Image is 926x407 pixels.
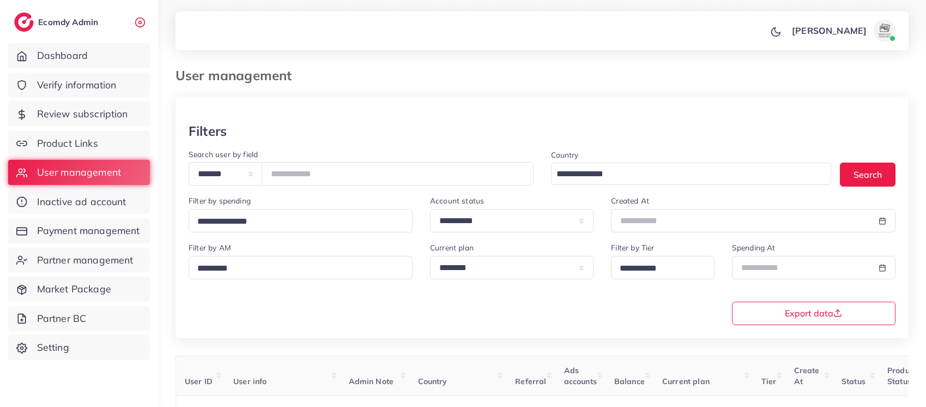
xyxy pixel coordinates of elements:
span: Partner management [37,253,134,267]
span: Partner BC [37,312,87,326]
span: Market Package [37,282,111,296]
label: Created At [611,195,649,206]
label: Search user by field [189,149,258,160]
a: Inactive ad account [8,189,150,214]
label: Filter by Tier [611,242,654,253]
label: Account status [430,195,484,206]
a: User management [8,160,150,185]
a: Product Links [8,131,150,156]
input: Search for option [553,166,818,183]
a: Partner BC [8,306,150,331]
span: User management [37,165,121,179]
span: User ID [185,376,213,386]
img: logo [14,13,34,32]
span: Export data [785,309,842,318]
label: Filter by spending [189,195,251,206]
div: Search for option [189,256,413,279]
p: [PERSON_NAME] [792,24,867,37]
a: Dashboard [8,43,150,68]
span: Dashboard [37,49,88,63]
a: Setting [8,335,150,360]
span: Current plan [662,376,710,386]
button: Search [840,163,895,186]
label: Country [551,149,579,160]
input: Search for option [616,260,700,277]
span: Product Status [887,366,916,386]
a: Market Package [8,277,150,302]
h2: Ecomdy Admin [38,17,101,27]
input: Search for option [193,260,398,277]
a: [PERSON_NAME]avatar [786,20,900,41]
h3: Filters [189,123,227,139]
button: Export data [732,302,895,325]
span: Setting [37,340,69,355]
a: Verify information [8,73,150,98]
span: Status [842,376,866,386]
a: Review subscription [8,101,150,127]
span: Ads accounts [564,366,597,386]
a: logoEcomdy Admin [14,13,101,32]
span: Product Links [37,136,98,151]
label: Filter by AM [189,242,231,253]
span: Admin Note [349,376,394,386]
span: Create At [794,366,820,386]
a: Payment management [8,218,150,243]
img: avatar [874,20,895,41]
label: Current plan [430,242,474,253]
div: Search for option [189,209,413,232]
span: Referral [515,376,546,386]
span: Verify information [37,78,117,92]
span: Country [418,376,447,386]
a: Partner management [8,248,150,273]
input: Search for option [193,213,398,230]
span: Tier [761,376,777,386]
label: Spending At [732,242,776,253]
div: Search for option [551,163,832,185]
h3: User management [175,68,300,83]
span: User info [233,376,267,386]
span: Review subscription [37,107,128,121]
span: Inactive ad account [37,195,126,209]
span: Balance [614,376,645,386]
div: Search for option [611,256,715,279]
span: Payment management [37,224,140,238]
